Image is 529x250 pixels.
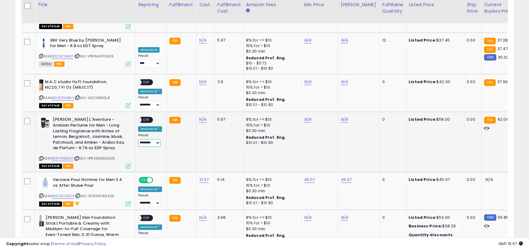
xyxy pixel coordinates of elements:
[217,2,241,14] div: Fulfillment Cost
[52,156,73,161] a: B084T5B35G
[382,215,401,220] div: 0
[341,215,348,221] a: N/A
[138,2,164,8] div: Repricing
[246,8,250,13] small: Amazon Fees.
[498,241,523,247] span: 2025-10-10 15:57 GMT
[39,177,131,206] div: ASIN:
[246,79,297,85] div: 8% for <= $10
[486,177,493,182] span: N/A
[246,117,297,122] div: 8% for <= $10
[74,54,114,59] span: | SKU: VPR15647DLR25
[497,46,508,52] span: 37.47
[39,201,62,207] span: All listings that are currently out of stock and unavailable for purchase on Amazon
[169,117,181,123] small: FBA
[169,177,181,184] small: FBA
[217,117,239,122] div: 5.97
[341,2,377,8] div: [PERSON_NAME]
[246,135,286,140] b: Reduced Prof. Rng.
[139,178,147,183] span: ON
[39,117,51,129] img: 31+Iw+5g73L._SL40_.jpg
[63,201,73,207] span: FBA
[246,140,297,145] div: $10.01 - $10.83
[304,177,315,183] a: 45.07
[467,38,477,43] div: 0.00
[246,128,297,134] div: $0.30 min
[39,177,51,189] img: 41Z9gguGw3L._SL40_.jpg
[199,2,212,8] div: Cost
[141,117,151,123] span: OFF
[246,102,297,108] div: $10.01 - $10.83
[39,38,48,50] img: 31Dri-NFoEL._SL40_.jpg
[138,89,162,94] div: Amazon AI *
[53,117,127,152] b: [PERSON_NAME] L'Aventure - Arabian Perfume for Men - Long Lasting Fragrance with Notes of Lemon, ...
[409,177,436,182] b: Listed Price:
[246,215,297,220] div: 8% for <= $10
[484,38,495,44] small: FBA
[409,79,459,85] div: $42.00
[246,123,297,128] div: 15% for > $10
[498,215,509,220] span: 55.85
[246,220,297,226] div: 15% for > $10
[304,37,311,43] a: N/A
[38,2,133,8] div: Title
[199,177,209,183] a: 31.37
[484,214,496,221] small: FBM
[39,117,131,168] div: ASIN:
[246,97,286,102] b: Reduced Prof. Rng.
[79,241,106,247] a: Privacy Policy
[217,215,239,220] div: 3.68
[467,177,477,182] div: 0.00
[52,241,78,247] a: Terms of Use
[138,186,162,192] div: Amazon AI *
[52,193,74,199] a: B003KUZRG4
[63,164,73,169] span: FBA
[467,2,479,14] div: Ship Price
[246,66,297,71] div: $10.01 - $10.83
[39,24,62,29] span: All listings that are currently out of stock and unavailable for purchase on Amazon
[6,241,106,247] div: seller snap | |
[138,193,162,207] div: Preset:
[246,61,297,66] div: $10 - $11.72
[246,226,297,232] div: $0.30 min
[304,79,311,85] a: N/A
[138,126,162,132] div: Amazon AI *
[484,117,495,123] small: FBA
[141,215,151,221] span: OFF
[169,38,181,44] small: FBA
[217,177,239,182] div: 5.14
[141,79,151,85] span: OFF
[52,54,73,59] a: B0CNZ2XRKF
[497,37,508,43] span: 37.28
[54,61,64,67] span: FBA
[75,193,114,198] span: | SKU: VC95974DLR25
[484,54,496,61] small: FBM
[341,177,352,183] a: 45.07
[498,54,509,60] span: 35.02
[169,215,181,222] small: FBA
[409,116,436,122] b: Listed Price:
[52,95,74,101] a: B013DZWBG4
[467,215,477,220] div: 0.00
[246,195,286,200] b: Reduced Prof. Rng.
[341,37,348,43] a: N/A
[304,2,336,8] div: Min Price
[409,38,459,43] div: $37.45
[45,79,119,92] b: M.A.C studio fix Fl foundation, NC20, 1 Fl Oz (M6JC17)
[246,85,297,90] div: 15% for > $10
[39,164,62,169] span: All listings that are currently out of stock and unavailable for purchase on Amazon
[484,79,495,86] small: FBA
[39,79,131,108] div: ASIN:
[409,215,459,220] div: $53.00
[246,200,297,206] div: $10.01 - $10.83
[138,231,162,245] div: Preset:
[497,79,508,85] span: 37.99
[382,177,401,182] div: 0
[497,116,509,122] span: 42.04
[246,90,297,96] div: $0.30 min
[74,156,115,161] span: | SKU: VPR32645DLR25
[382,2,403,14] div: Fulfillable Quantity
[467,117,477,122] div: 0.00
[382,79,401,85] div: 0
[341,79,348,85] a: N/A
[50,38,124,50] b: 360 Very Blue by [PERSON_NAME] for Men - 6.8 oz EDT Spray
